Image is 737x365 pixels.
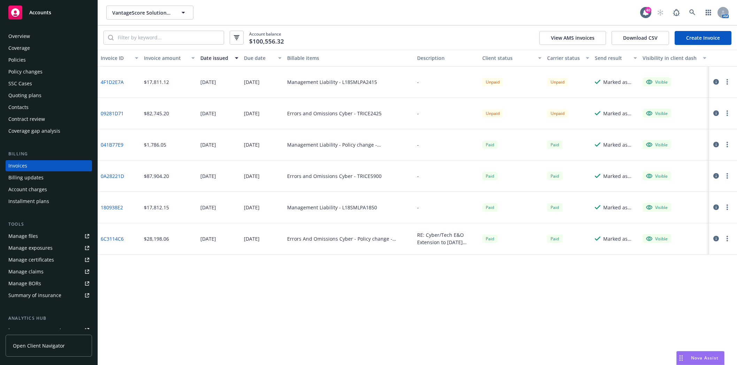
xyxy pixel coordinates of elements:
div: [DATE] [244,235,260,242]
a: Coverage gap analysis [6,125,92,137]
a: Policy changes [6,66,92,77]
div: - [417,110,419,117]
div: SSC Cases [8,78,32,89]
div: Paid [482,234,498,243]
button: Due date [241,50,284,67]
a: Contract review [6,114,92,125]
div: [DATE] [244,204,260,211]
div: Manage files [8,231,38,242]
div: - [417,78,419,86]
a: Search [685,6,699,20]
div: Unpaid [547,109,568,118]
div: Analytics hub [6,315,92,322]
div: Visible [646,79,668,85]
div: [DATE] [200,141,216,148]
a: Installment plans [6,196,92,207]
div: Tools [6,221,92,228]
div: [DATE] [200,110,216,117]
div: Paid [547,172,562,180]
div: Paid [482,172,498,180]
button: Billable items [284,50,414,67]
span: Paid [547,140,562,149]
div: Marked as sent [603,78,637,86]
div: Installment plans [8,196,49,207]
div: Invoice amount [144,54,187,62]
div: Loss summary generator [8,325,66,336]
a: Start snowing [653,6,667,20]
div: [DATE] [200,235,216,242]
div: [DATE] [244,172,260,180]
div: $17,811.12 [144,78,169,86]
div: [DATE] [244,141,260,148]
div: $28,198.06 [144,235,169,242]
a: 09281D71 [101,110,124,117]
span: Accounts [29,10,51,15]
a: Billing updates [6,172,92,183]
div: [DATE] [200,204,216,211]
span: Nova Assist [691,355,719,361]
a: Accounts [6,3,92,22]
div: Manage exposures [8,242,53,254]
div: Errors And Omissions Cyber - Policy change - TRICE2148 [287,235,412,242]
a: SSC Cases [6,78,92,89]
div: Drag to move [677,351,685,365]
div: Visibility in client dash [643,54,699,62]
div: $82,745.20 [144,110,169,117]
a: Contacts [6,102,92,113]
a: Create Invoice [675,31,731,45]
div: Carrier status [547,54,582,62]
div: Summary of insurance [8,290,61,301]
div: Billable items [287,54,412,62]
div: [DATE] [244,78,260,86]
a: Manage files [6,231,92,242]
a: Invoices [6,160,92,171]
a: 4F1D2E7A [101,78,124,86]
span: Account balance [249,31,284,44]
div: Billing updates [8,172,44,183]
span: Paid [547,203,562,212]
div: - [417,141,419,148]
input: Filter by keyword... [114,31,224,44]
button: Date issued [198,50,241,67]
a: 041B77E9 [101,141,123,148]
div: Visible [646,110,668,116]
div: $1,786.05 [144,141,166,148]
a: Manage exposures [6,242,92,254]
div: Account charges [8,184,47,195]
div: Management Liability - L18SMLPA2415 [287,78,377,86]
a: Switch app [701,6,715,20]
div: [DATE] [200,78,216,86]
div: Errors and Omissions Cyber - TRICE5900 [287,172,382,180]
a: Report a Bug [669,6,683,20]
div: Paid [482,203,498,212]
a: 6C3114C6 [101,235,124,242]
button: Invoice amount [141,50,198,67]
a: 180938E2 [101,204,123,211]
div: Visible [646,235,668,242]
a: Quoting plans [6,90,92,101]
div: Paid [547,234,562,243]
button: Nova Assist [676,351,724,365]
div: RE: Cyber/Tech E&O Extension to [DATE] Payment due upon receipt. Thank you. [417,231,477,246]
div: Errors and Omissions Cyber - TRICE2425 [287,110,382,117]
div: Description [417,54,477,62]
div: Policy changes [8,66,43,77]
div: Management Liability - Policy change - L18SMLPA1850 [287,141,412,148]
div: Marked as sent [603,235,637,242]
button: Invoice ID [98,50,141,67]
div: - [417,172,419,180]
button: Description [414,50,479,67]
button: View AMS invoices [539,31,606,45]
div: - [417,204,419,211]
a: Summary of insurance [6,290,92,301]
div: Contract review [8,114,45,125]
div: Marked as sent [603,110,637,117]
div: Invoice ID [101,54,131,62]
div: Manage claims [8,266,44,277]
div: 40 [645,6,651,12]
div: Manage BORs [8,278,41,289]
